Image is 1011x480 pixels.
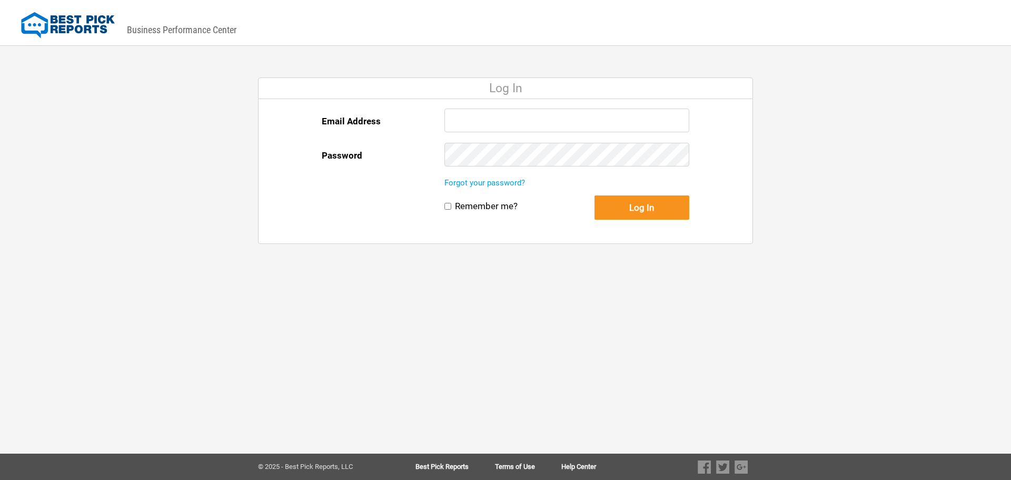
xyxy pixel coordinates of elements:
label: Password [322,143,362,168]
button: Log In [594,195,689,220]
a: Terms of Use [495,463,561,471]
label: Email Address [322,109,381,134]
a: Help Center [561,463,596,471]
a: Best Pick Reports [415,463,495,471]
div: Log In [259,78,752,99]
label: Remember me? [455,201,518,212]
a: Forgot your password? [444,178,525,188]
img: Best Pick Reports Logo [21,12,115,38]
div: © 2025 - Best Pick Reports, LLC [258,463,382,471]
